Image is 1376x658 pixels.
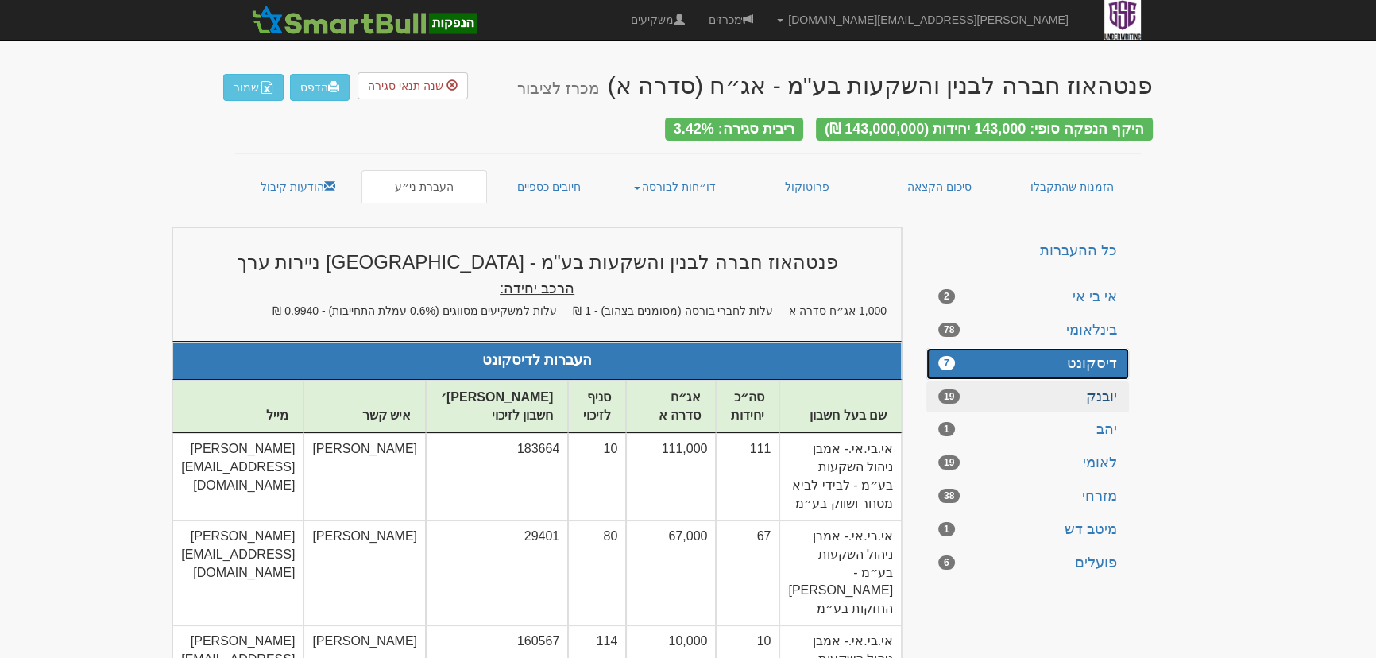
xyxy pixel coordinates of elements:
[926,315,1129,346] a: בינלאומי
[172,342,902,380] th: העברות לדיסקונט
[716,521,779,625] td: 67
[626,521,716,625] td: 67,000
[568,521,626,625] td: 80
[779,521,902,625] td: אי.בי.אי.- אמבן ניהול השקעות בע״מ - [PERSON_NAME] החזקות בע״מ
[926,514,1129,546] a: מיטב דש
[426,433,568,520] td: 183664
[938,289,955,304] span: 2
[938,323,960,337] span: 78
[500,281,574,296] u: הרכב יחידה:
[926,348,1129,380] a: דיסקונט
[517,79,599,97] small: מכרז לציבור
[223,74,284,101] button: שמור
[926,447,1129,479] a: לאומי
[779,433,902,520] td: אי.בי.אי.- אמבן ניהול השקעות בע״מ - לבידי לביא מסחר ושווק בע״מ
[665,118,803,141] div: ריבית סגירה: 3.42%
[926,281,1129,313] a: אי בי אי
[926,381,1129,413] a: יובנק
[487,170,611,203] a: חיובים כספיים
[361,170,488,203] a: העברת ני״ע
[247,4,481,36] img: SmartBull Logo
[426,380,568,434] th: [PERSON_NAME]׳ חשבון לזיכוי
[626,433,716,520] td: 111,000
[875,170,1003,203] a: סיכום הקצאה
[789,304,887,317] span: 1,000 אג״ח סדרה א
[926,414,1129,446] a: יהב
[368,79,443,92] span: שנה תנאי סגירה
[716,380,779,434] th: סה״כ יחידות
[938,522,955,536] span: 1
[938,356,955,370] span: 7
[261,81,273,94] img: excel-file-white.png
[187,252,887,273] h3: פנטהאוז חברה לבנין והשקעות בע"מ - [GEOGRAPHIC_DATA] ניירות ערך
[303,380,426,434] th: איש קשר
[716,433,779,520] td: 111
[358,72,468,99] button: שנה תנאי סגירה
[568,380,626,434] th: סניף לזיכוי
[172,521,303,625] td: [PERSON_NAME][EMAIL_ADDRESS][DOMAIN_NAME]
[568,433,626,520] td: 10
[938,422,955,436] span: 1
[517,72,1153,99] div: פנטהאוז חברה לבנין והשקעות בע"מ - אג״ח (סדרה א)
[926,548,1129,579] a: פועלים
[272,304,557,317] span: עלות למשקיעים מסווגים (0.6% עמלת התחייבות) - 0.9940 ₪
[1003,170,1141,203] a: הזמנות שהתקבלו
[926,235,1129,267] a: כל ההעברות
[739,170,875,203] a: פרוטוקול
[290,74,350,101] a: הדפס
[172,433,303,520] td: [PERSON_NAME][EMAIL_ADDRESS][DOMAIN_NAME]
[816,118,1153,141] div: היקף הנפקה סופי: 143,000 יחידות (143,000,000 ₪)
[303,521,426,625] td: [PERSON_NAME]
[172,380,303,434] th: מייל
[926,481,1129,513] a: מזרחי
[611,170,740,203] a: דו״חות לבורסה
[235,170,361,203] a: הודעות קיבול
[938,389,960,404] span: 19
[303,433,426,520] td: [PERSON_NAME]
[626,380,716,434] th: אג״ח סדרה א
[938,555,955,570] span: 6
[938,455,960,470] span: 19
[779,380,902,434] th: שם בעל חשבון
[938,489,960,503] span: 38
[573,304,773,317] span: עלות לחברי בורסה (מסומנים בצהוב) - 1 ₪
[426,521,568,625] td: 29401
